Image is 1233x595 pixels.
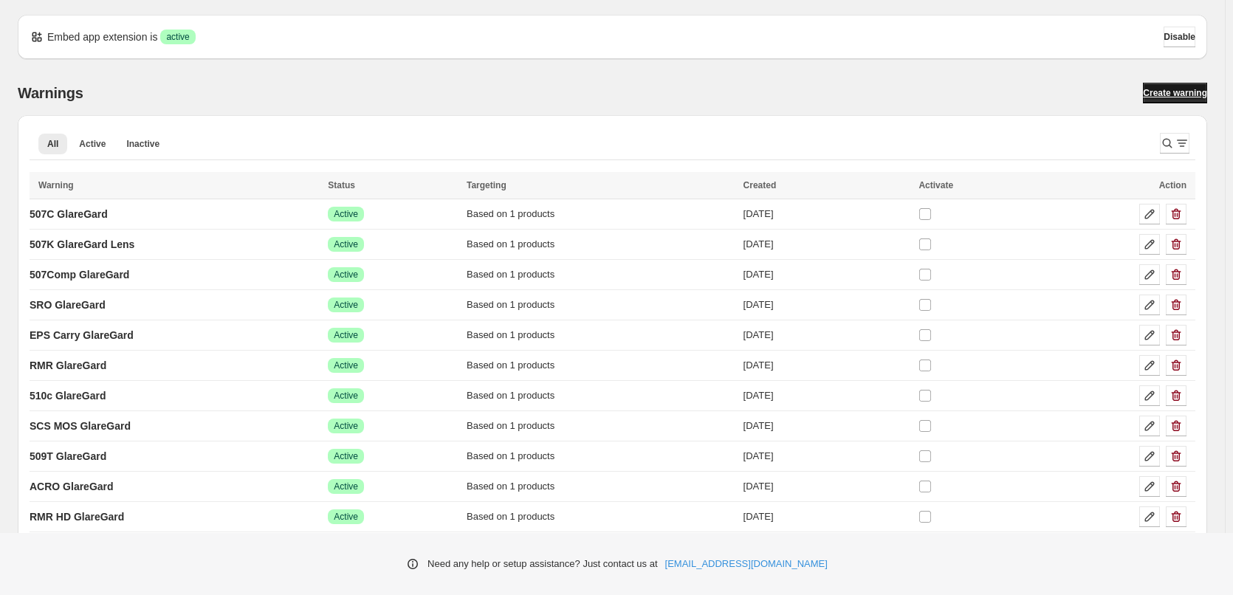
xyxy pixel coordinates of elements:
a: SRO GlareGard [30,293,106,317]
div: [DATE] [743,237,910,252]
div: [DATE] [743,328,910,343]
a: Create warning [1143,83,1207,103]
a: RMR GlareGard [30,354,106,377]
span: Active [334,360,358,371]
p: ACRO GlareGard [30,479,114,494]
span: Active [334,390,358,402]
span: Created [743,180,777,190]
p: 509T GlareGard [30,449,106,464]
a: ACRO GlareGard [30,475,114,498]
span: Action [1159,180,1186,190]
p: EPS Carry GlareGard [30,328,134,343]
div: [DATE] [743,479,910,494]
a: 510c GlareGard [30,384,106,407]
span: Inactive [126,138,159,150]
span: Disable [1164,31,1195,43]
span: Status [328,180,355,190]
p: SRO GlareGard [30,297,106,312]
span: Active [334,481,358,492]
button: Search and filter results [1160,133,1189,154]
a: 507Comp GlareGard [30,263,129,286]
div: Based on 1 products [467,509,735,524]
span: Active [334,269,358,281]
div: Based on 1 products [467,328,735,343]
span: active [166,31,189,43]
p: Embed app extension is [47,30,157,44]
span: Activate [918,180,953,190]
span: Targeting [467,180,506,190]
div: [DATE] [743,297,910,312]
a: [EMAIL_ADDRESS][DOMAIN_NAME] [665,557,828,571]
a: 507C GlareGard [30,202,108,226]
p: 507K GlareGard Lens [30,237,134,252]
span: Create warning [1143,87,1207,99]
span: Active [79,138,106,150]
span: Active [334,420,358,432]
a: 507K GlareGard Lens [30,233,134,256]
div: Based on 1 products [467,267,735,282]
p: 507Comp GlareGard [30,267,129,282]
span: Active [334,238,358,250]
p: RMR HD GlareGard [30,509,124,524]
div: Based on 1 products [467,207,735,221]
span: Active [334,299,358,311]
div: Based on 1 products [467,419,735,433]
div: [DATE] [743,267,910,282]
div: [DATE] [743,388,910,403]
a: RMR HD GlareGard [30,505,124,529]
span: All [47,138,58,150]
div: [DATE] [743,358,910,373]
div: [DATE] [743,449,910,464]
div: Based on 1 products [467,297,735,312]
div: Based on 1 products [467,237,735,252]
div: [DATE] [743,509,910,524]
p: RMR GlareGard [30,358,106,373]
span: Active [334,329,358,341]
p: 510c GlareGard [30,388,106,403]
span: Active [334,511,358,523]
div: Based on 1 products [467,479,735,494]
h2: Warnings [18,84,83,102]
div: Based on 1 products [467,449,735,464]
span: Warning [38,180,74,190]
div: [DATE] [743,419,910,433]
a: 509T GlareGard [30,444,106,468]
div: [DATE] [743,207,910,221]
div: Based on 1 products [467,358,735,373]
span: Active [334,450,358,462]
p: 507C GlareGard [30,207,108,221]
a: EPS Carry GlareGard [30,323,134,347]
p: SCS MOS GlareGard [30,419,131,433]
span: Active [334,208,358,220]
a: SCS MOS GlareGard [30,414,131,438]
button: Disable [1164,27,1195,47]
div: Based on 1 products [467,388,735,403]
